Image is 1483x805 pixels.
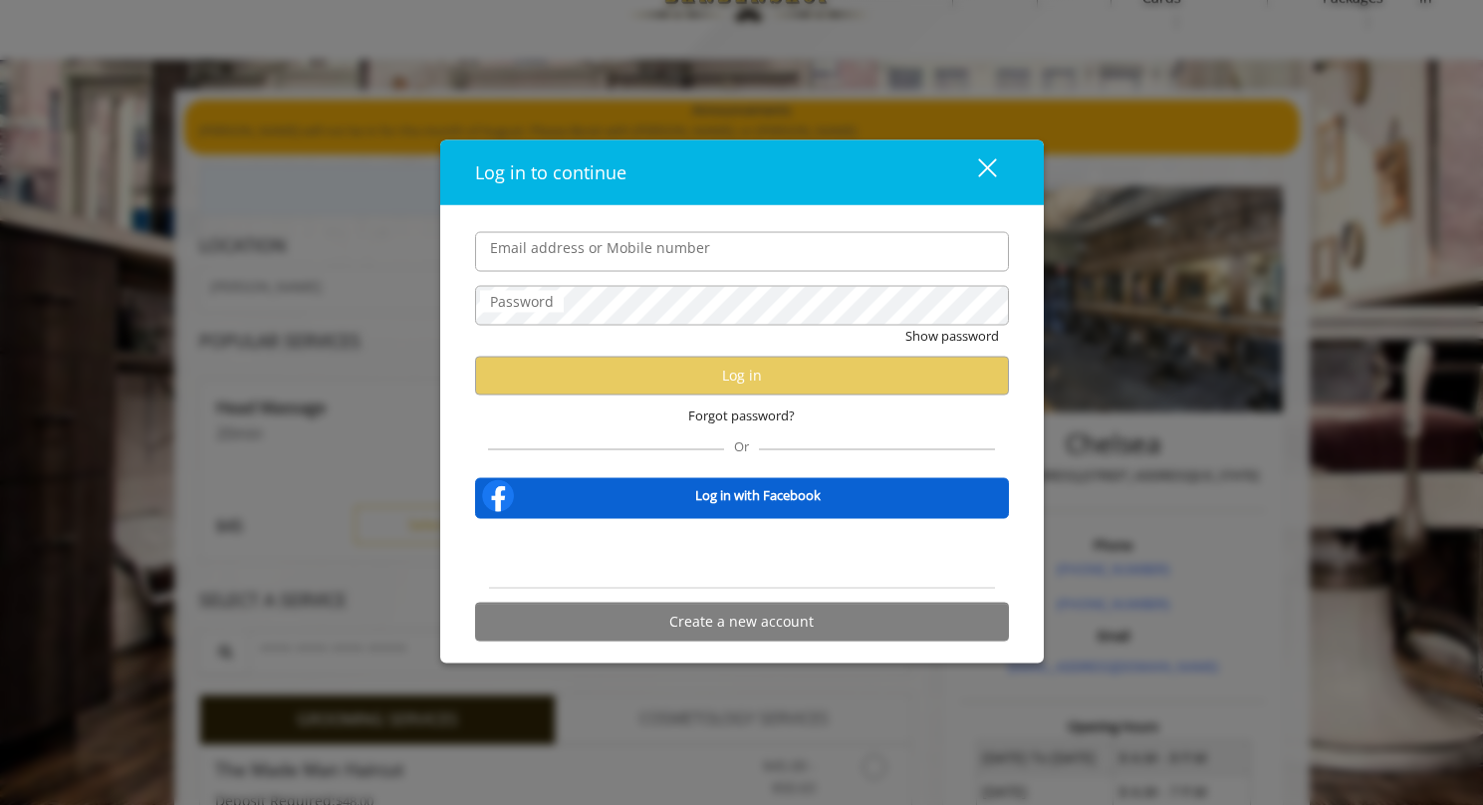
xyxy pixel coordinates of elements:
[478,475,518,515] img: facebook-logo
[475,602,1009,641] button: Create a new account
[695,485,821,506] b: Log in with Facebook
[475,231,1009,271] input: Email address or Mobile number
[475,285,1009,325] input: Password
[955,157,995,187] div: close dialog
[475,159,626,183] span: Log in to continue
[480,236,720,258] label: Email address or Mobile number
[941,151,1009,192] button: close dialog
[623,531,861,575] iframe: To enrich screen reader interactions, please activate Accessibility in Grammarly extension settings
[475,356,1009,395] button: Log in
[688,404,795,425] span: Forgot password?
[905,325,999,346] button: Show password
[724,436,759,454] span: Or
[480,290,564,312] label: Password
